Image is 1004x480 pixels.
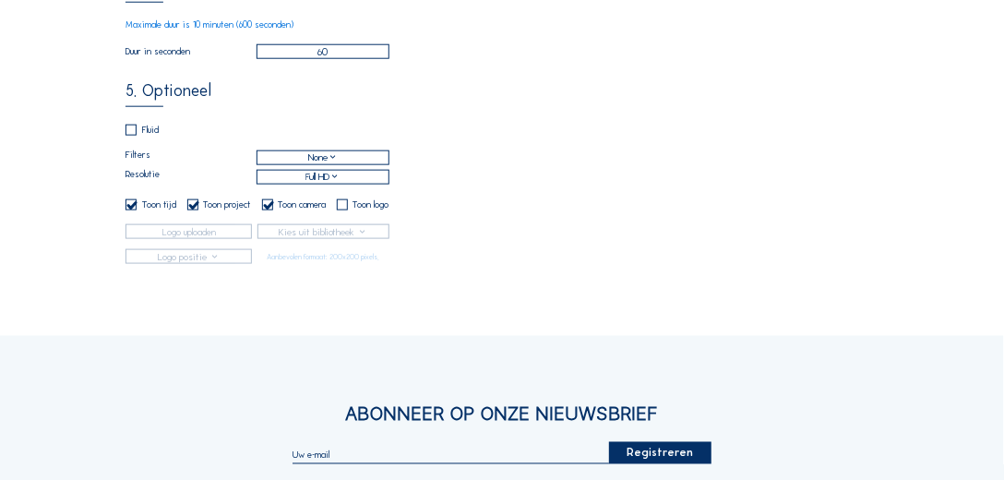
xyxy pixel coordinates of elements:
[257,249,389,264] div: Aanbevolen formaat: 200x200 pixels.
[125,170,257,185] label: Resolutie
[125,20,389,30] div: Maximale duur is 10 minuten (600 seconden)
[308,150,338,166] div: None
[257,171,388,184] div: Full HD
[125,83,211,107] div: 5. Optioneel
[353,200,389,210] div: Toon logo
[293,449,609,461] input: Uw e-mail
[279,200,327,210] div: Toon camera
[305,170,340,186] div: Full HD
[125,405,878,424] div: Abonneer op onze nieuwsbrief
[125,47,257,56] label: Duur in seconden
[142,126,159,135] div: Fluid
[125,224,252,239] input: Logo uploaden
[257,151,388,164] div: None
[609,442,711,464] div: Registreren
[125,150,257,165] label: Filters
[204,200,252,210] div: Toon project
[142,200,177,210] div: Toon tijd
